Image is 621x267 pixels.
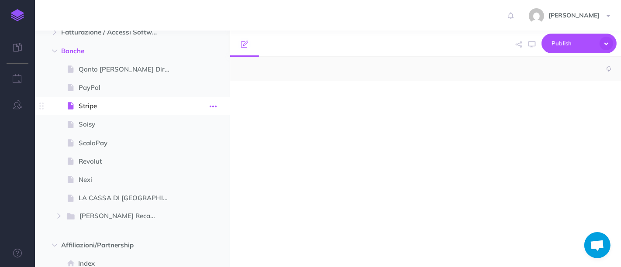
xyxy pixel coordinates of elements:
span: [PERSON_NAME] [544,11,604,19]
span: LA CASSA DI [GEOGRAPHIC_DATA] [79,193,177,203]
a: Aprire la chat [584,232,611,258]
img: logo-mark.svg [11,9,24,21]
span: Stripe [79,101,177,111]
img: 773ddf364f97774a49de44848d81cdba.jpg [529,8,544,24]
span: ScalaPay [79,138,177,148]
span: Soisy [79,119,177,130]
span: Qonto [PERSON_NAME] Diretto RID [79,64,177,75]
span: PayPal [79,82,177,93]
span: Nexi [79,175,177,185]
span: Affiliazioni/Partnership [61,240,166,250]
button: Publish [542,34,617,53]
span: Fatturazione / Accessi Software [61,27,166,38]
span: Revolut [79,156,177,167]
span: Banche [61,46,166,56]
span: [PERSON_NAME] Recapiti [79,211,164,222]
span: Publish [552,37,595,50]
